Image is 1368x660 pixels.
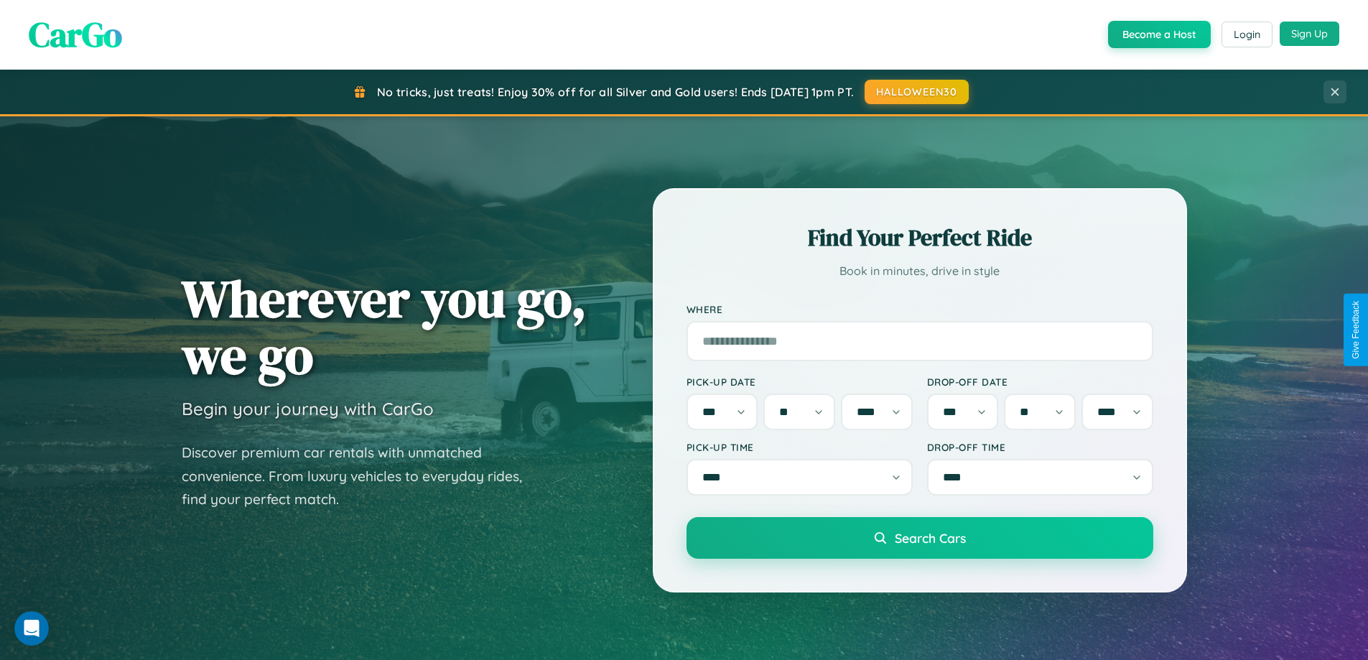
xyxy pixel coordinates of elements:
label: Pick-up Time [687,441,913,453]
div: Give Feedback [1351,301,1361,359]
h3: Begin your journey with CarGo [182,398,434,419]
span: No tricks, just treats! Enjoy 30% off for all Silver and Gold users! Ends [DATE] 1pm PT. [377,85,854,99]
span: Search Cars [895,530,966,546]
button: Login [1222,22,1272,47]
label: Drop-off Time [927,441,1153,453]
p: Book in minutes, drive in style [687,261,1153,282]
h2: Find Your Perfect Ride [687,222,1153,254]
label: Pick-up Date [687,376,913,388]
h1: Wherever you go, we go [182,270,587,384]
button: HALLOWEEN30 [865,80,969,104]
label: Drop-off Date [927,376,1153,388]
label: Where [687,303,1153,315]
button: Sign Up [1280,22,1339,46]
iframe: Intercom live chat [14,611,49,646]
span: CarGo [29,11,122,58]
button: Become a Host [1108,21,1211,48]
button: Search Cars [687,517,1153,559]
p: Discover premium car rentals with unmatched convenience. From luxury vehicles to everyday rides, ... [182,441,541,511]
